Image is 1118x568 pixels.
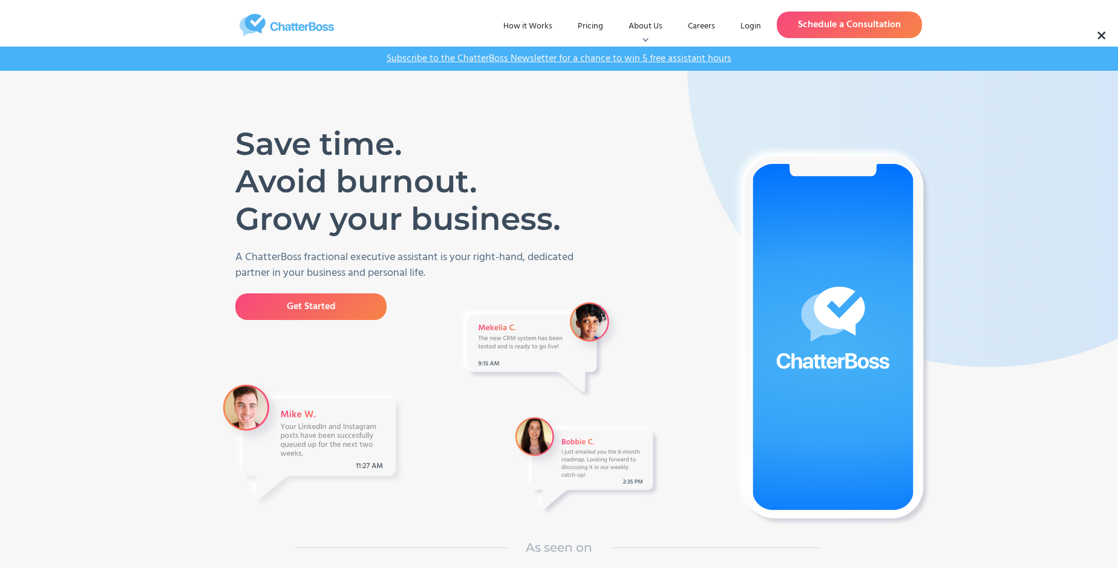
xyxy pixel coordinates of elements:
img: A Message from a VA Bobbie [511,413,662,517]
h1: As seen on [526,538,592,557]
a: How it Works [494,16,562,38]
a: home [196,14,378,36]
a: Get Started [235,293,387,320]
div: About Us [629,21,662,33]
p: A ChatterBoss fractional executive assistant is your right-hand, dedicated partner in your busine... [235,250,589,281]
img: A message from VA Mike [220,382,405,508]
a: Subscribe to the ChatterBoss Newsletter for a chance to win 5 free assistant hours [381,53,737,65]
a: Pricing [568,16,613,38]
a: Login [731,16,771,38]
a: Careers [678,16,725,38]
div: About Us [619,16,672,38]
a: Schedule a Consultation [777,11,922,38]
h1: Save time. Avoid burnout. Grow your business. [235,125,571,238]
img: A Message from VA Mekelia [457,298,624,401]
